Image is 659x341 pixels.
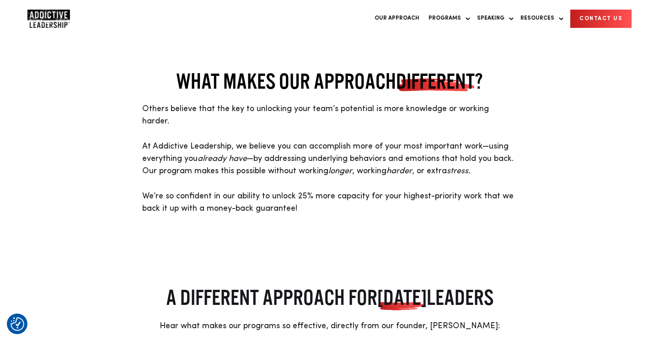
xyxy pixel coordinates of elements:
em: stress. [447,167,471,175]
h2: WHAT MAKES OUR APPROACH ? [142,69,517,94]
a: Resources [516,9,563,28]
a: Programs [424,9,470,28]
a: Speaking [472,9,514,28]
img: Company Logo [27,10,70,28]
span: Others believe that the key to unlocking your team’s potential is more knowledge or working harder. [142,105,489,125]
img: Revisit consent button [11,317,24,331]
span: Hear what makes our programs so effective, directly from our founder, [PERSON_NAME]: [160,322,500,330]
button: Consent Preferences [11,317,24,331]
span: At Addictive Leadership, we believe you can accomplish more of your most important work—using eve... [142,142,514,175]
span: DIFFERENT [396,69,475,94]
a: Home [27,10,82,28]
span: We’re so confident in our ability to unlock 25% more capacity for your highest-priority work that... [142,192,514,213]
span: [DATE] [377,283,427,311]
em: longer [328,167,352,175]
a: Our Approach [370,9,424,28]
a: CONTACT US [570,10,632,28]
em: harder [386,167,412,175]
em: already have [198,155,247,163]
h2: A DIFFERENT APPROACH FOR LEADERS [145,283,514,311]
